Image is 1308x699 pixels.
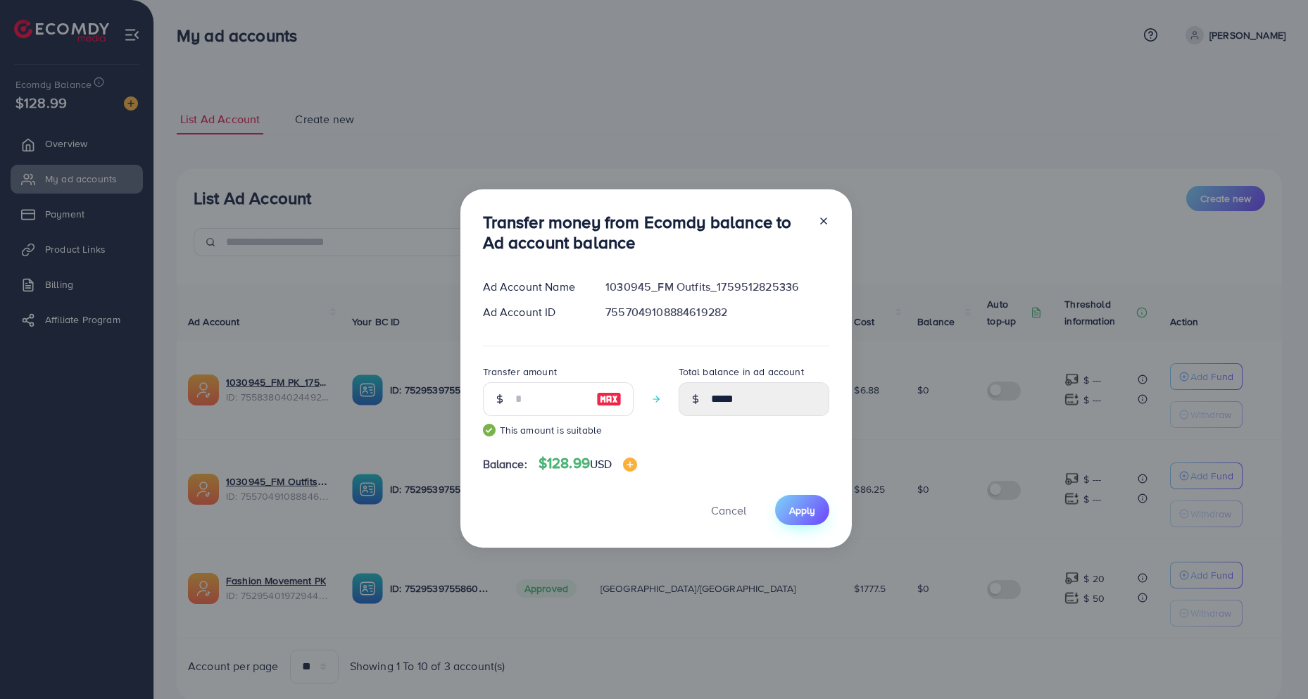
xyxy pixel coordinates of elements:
[472,279,595,295] div: Ad Account Name
[483,365,557,379] label: Transfer amount
[623,458,637,472] img: image
[472,304,595,320] div: Ad Account ID
[483,424,496,436] img: guide
[594,304,840,320] div: 7557049108884619282
[1248,636,1297,688] iframe: Chat
[693,495,764,525] button: Cancel
[483,456,527,472] span: Balance:
[539,455,638,472] h4: $128.99
[596,391,622,408] img: image
[590,456,612,472] span: USD
[711,503,746,518] span: Cancel
[594,279,840,295] div: 1030945_FM Outfits_1759512825336
[483,423,634,437] small: This amount is suitable
[679,365,804,379] label: Total balance in ad account
[775,495,829,525] button: Apply
[483,212,807,253] h3: Transfer money from Ecomdy balance to Ad account balance
[789,503,815,517] span: Apply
